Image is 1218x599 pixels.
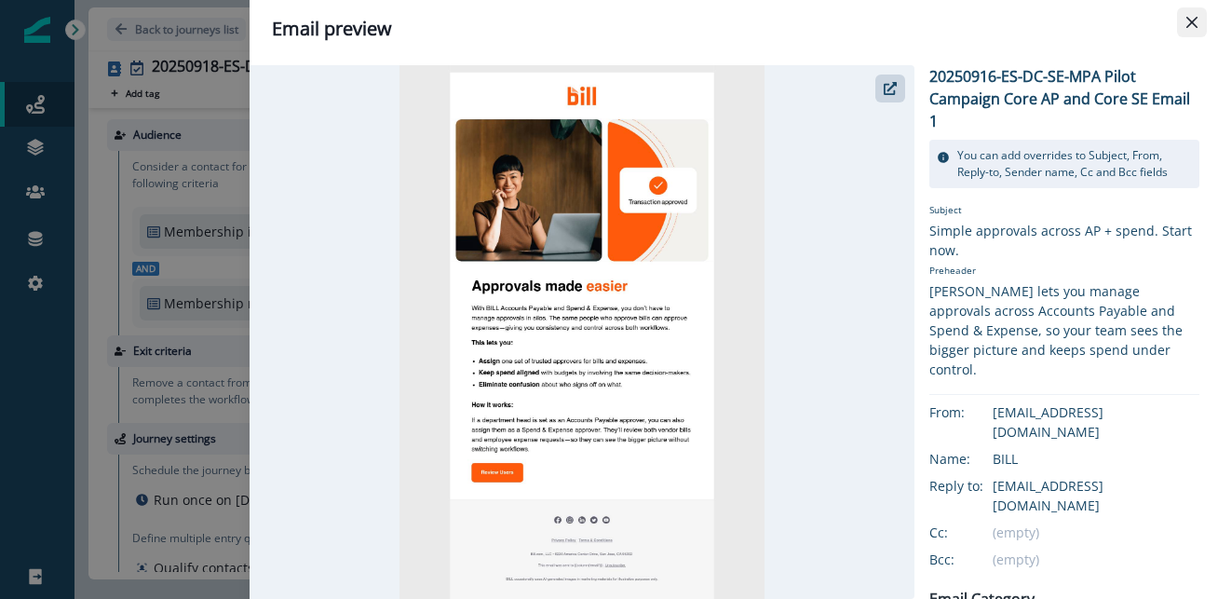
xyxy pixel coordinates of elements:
img: email asset unavailable [399,65,765,599]
div: [PERSON_NAME] lets you manage approvals across Accounts Payable and Spend & Expense, so your team... [929,281,1199,379]
div: Name: [929,449,1022,469]
p: Preheader [929,260,1199,281]
p: You can add overrides to Subject, From, Reply-to, Sender name, Cc and Bcc fields [957,147,1192,181]
div: BILL [993,449,1199,469]
div: Reply to: [929,476,1022,496]
div: [EMAIL_ADDRESS][DOMAIN_NAME] [993,476,1199,515]
button: Close [1177,7,1207,37]
p: 20250916-ES-DC-SE-MPA Pilot Campaign Core AP and Core SE Email 1 [929,65,1199,132]
div: Bcc: [929,550,1022,569]
div: From: [929,402,1022,422]
div: Email preview [272,15,1196,43]
div: [EMAIL_ADDRESS][DOMAIN_NAME] [993,402,1199,442]
p: Subject [929,203,1199,221]
div: Simple approvals across AP + spend. Start now. [929,221,1199,260]
div: (empty) [993,550,1199,569]
div: Cc: [929,523,1022,542]
div: (empty) [993,523,1199,542]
